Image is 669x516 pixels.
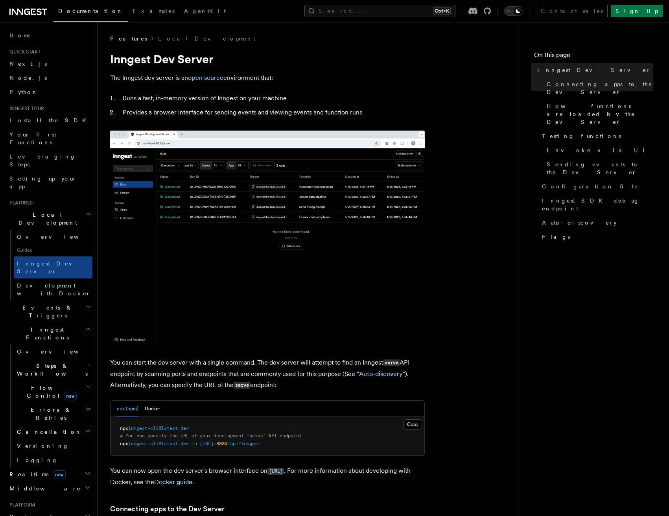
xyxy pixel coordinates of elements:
[383,359,400,366] code: serve
[110,35,147,42] span: Features
[128,441,178,446] span: inngest-cli@latest
[181,441,189,446] span: dev
[9,153,76,168] span: Leveraging Steps
[192,441,197,446] span: -u
[433,7,451,15] kbd: Ctrl+K
[53,2,128,22] a: Documentation
[9,61,47,67] span: Next.js
[9,89,38,95] span: Python
[110,131,425,345] img: Dev Server Demo
[542,132,621,140] span: Testing functions
[536,5,608,17] a: Contact sales
[110,503,225,514] a: Connecting apps to the Dev Server
[14,230,92,244] a: Overview
[6,211,86,227] span: Local Development
[9,117,91,123] span: Install the SDK
[6,127,92,149] a: Your first Functions
[14,381,92,403] button: Flow Controlnew
[14,359,92,381] button: Steps & Workflows
[14,345,92,359] a: Overview
[6,230,92,300] div: Local Development
[6,322,92,345] button: Inngest Functions
[14,425,92,439] button: Cancellation
[6,481,92,496] button: Middleware
[304,5,455,17] button: Search...Ctrl+K
[128,2,179,21] a: Examples
[544,99,653,129] a: How functions are loaded by the Dev Server
[6,171,92,193] a: Setting up your app
[404,419,422,429] button: Copy
[120,433,302,439] span: # You can specify the URL of your development `serve` API endpoint
[110,465,425,488] p: You can now open the dev server's browser interface on . For more information about developing wi...
[234,382,250,389] code: serve
[14,256,92,278] a: Inngest Dev Server
[120,107,425,118] li: Provides a browser interface for sending events and viewing events and function runs
[6,345,92,467] div: Inngest Functions
[547,102,653,126] span: How functions are loaded by the Dev Server
[6,113,92,127] a: Install the SDK
[120,426,128,431] span: npx
[539,129,653,143] a: Testing functions
[64,392,77,400] span: new
[58,8,123,14] span: Documentation
[120,93,425,104] li: Runs a fast, in-memory version of Inngest on your machine
[6,200,33,206] span: Features
[539,216,653,230] a: Auto-discovery
[188,74,223,81] a: open source
[216,441,227,446] span: 3000
[267,468,284,475] code: [URL]
[547,80,653,96] span: Connecting apps to the Dev Server
[179,2,230,21] a: AgentKit
[6,71,92,85] a: Node.js
[14,278,92,300] a: Development with Docker
[547,160,653,176] span: Sending events to the Dev Server
[17,282,91,297] span: Development with Docker
[14,406,85,422] span: Errors & Retries
[184,8,226,14] span: AgentKit
[200,441,216,446] span: [URL]:
[145,401,160,417] button: Docker
[544,143,653,157] a: Invoke via UI
[14,403,92,425] button: Errors & Retries
[17,443,69,449] span: Versioning
[17,260,84,275] span: Inngest Dev Server
[547,146,651,154] span: Invoke via UI
[6,300,92,322] button: Events & Triggers
[117,401,138,417] button: npx (npm)
[539,193,653,216] a: Inngest SDK debug endpoint
[110,357,425,391] p: You can start the dev server with a single command. The dev server will attempt to find an Innges...
[14,244,92,256] span: Guides
[14,439,92,453] a: Versioning
[267,467,284,474] a: [URL]
[154,478,192,486] a: Docker guide
[110,72,425,83] p: The Inngest dev server is an environment that:
[53,470,66,479] span: new
[6,85,92,99] a: Python
[110,52,425,66] h1: Inngest Dev Server
[544,77,653,99] a: Connecting apps to the Dev Server
[539,230,653,244] a: Flags
[542,197,653,212] span: Inngest SDK debug endpoint
[14,384,87,400] span: Flow Control
[542,233,570,241] span: Flags
[534,63,653,77] a: Inngest Dev Server
[542,182,638,190] span: Configuration file
[6,326,85,341] span: Inngest Functions
[120,441,128,446] span: npx
[534,50,653,63] h4: On this page
[6,57,92,71] a: Next.js
[539,179,653,193] a: Configuration file
[9,131,56,146] span: Your first Functions
[6,105,44,112] span: Inngest tour
[6,304,86,319] span: Events & Triggers
[14,453,92,467] a: Logging
[181,426,189,431] span: dev
[6,467,92,481] button: Realtimenew
[17,348,98,355] span: Overview
[128,426,178,431] span: inngest-cli@latest
[359,370,403,378] a: Auto-discovery
[504,6,523,16] button: Toggle dark mode
[227,441,260,446] span: /api/inngest
[537,66,651,74] span: Inngest Dev Server
[6,49,41,55] span: Quick start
